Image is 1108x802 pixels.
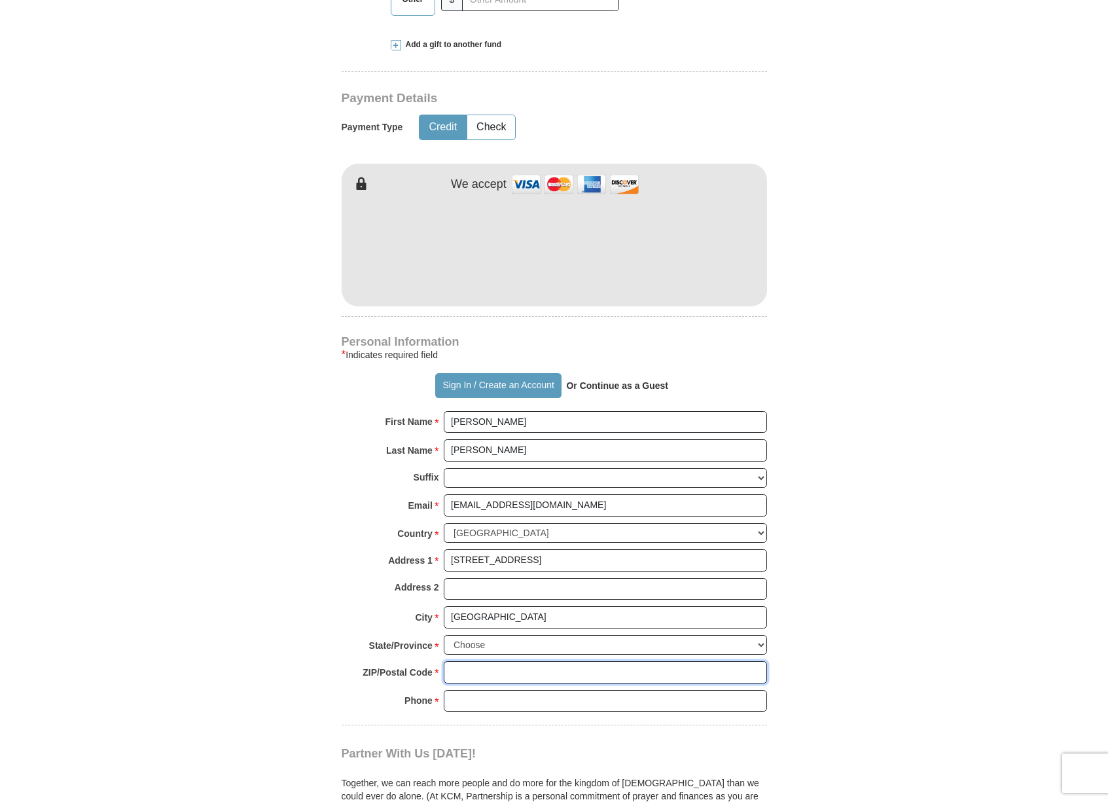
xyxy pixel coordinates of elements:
strong: Phone [404,691,433,710]
button: Check [467,115,515,139]
h4: Personal Information [342,337,767,347]
h3: Payment Details [342,91,675,106]
h4: We accept [451,177,507,192]
strong: Last Name [386,441,433,460]
strong: ZIP/Postal Code [363,663,433,682]
strong: Email [408,496,433,515]
div: Indicates required field [342,347,767,363]
strong: Or Continue as a Guest [566,380,668,391]
strong: Country [397,524,433,543]
button: Sign In / Create an Account [435,373,562,398]
img: credit cards accepted [510,170,641,198]
strong: Address 2 [395,578,439,596]
strong: Address 1 [388,551,433,570]
h5: Payment Type [342,122,403,133]
strong: Suffix [414,468,439,486]
span: Add a gift to another fund [401,39,502,50]
span: Partner With Us [DATE]! [342,747,476,760]
button: Credit [420,115,466,139]
strong: First Name [385,412,433,431]
strong: City [415,608,432,627]
strong: State/Province [369,636,433,655]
